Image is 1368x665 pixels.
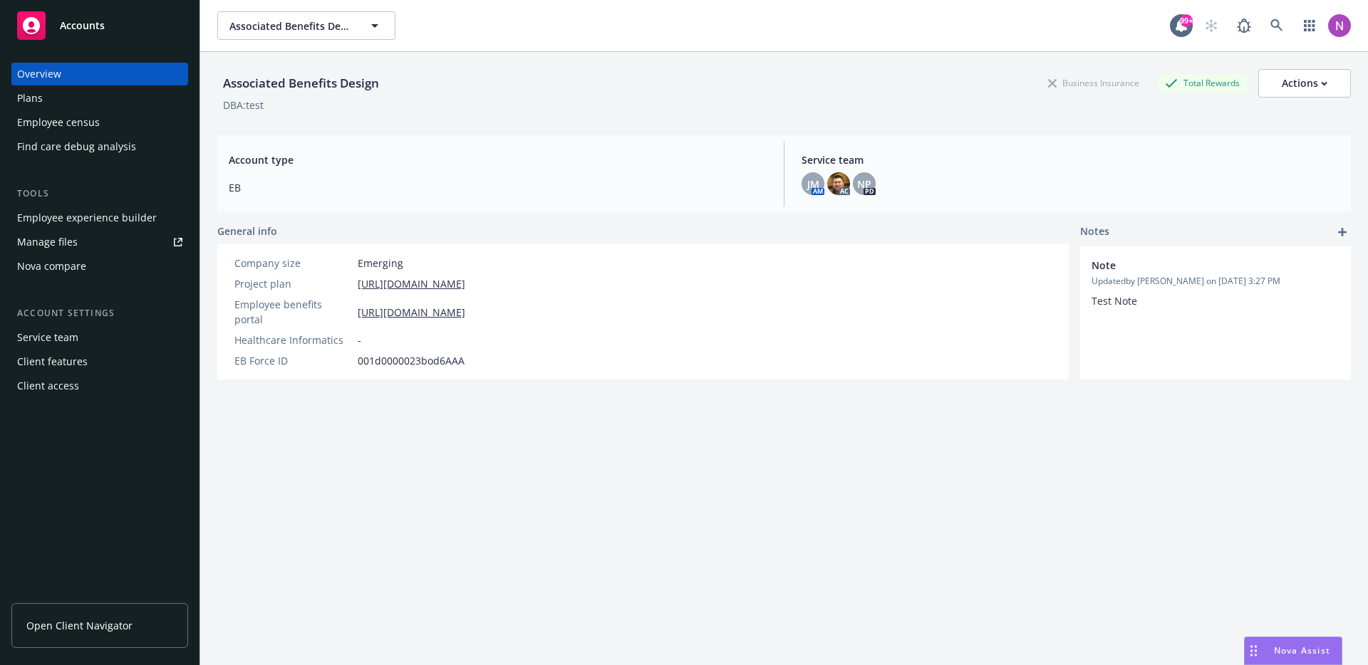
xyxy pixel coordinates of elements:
div: Actions [1282,70,1327,97]
a: Employee experience builder [11,206,188,229]
a: Nova compare [11,255,188,278]
div: EB Force ID [234,353,352,368]
img: photo [1328,14,1351,37]
div: Drag to move [1245,637,1263,664]
span: Emerging [358,256,403,271]
div: NoteUpdatedby [PERSON_NAME] on [DATE] 3:27 PMTest Note [1080,246,1351,320]
span: Note [1092,258,1302,273]
a: Find care debug analysis [11,135,188,158]
button: Associated Benefits Design [217,11,395,40]
div: Project plan [234,276,352,291]
a: Report a Bug [1230,11,1258,40]
span: - [358,332,361,347]
button: Nova Assist [1244,637,1342,665]
a: Client features [11,350,188,373]
div: Associated Benefits Design [217,74,385,93]
div: Employee benefits portal [234,297,352,327]
span: NP [857,177,871,192]
div: Client access [17,375,79,397]
a: Search [1263,11,1291,40]
a: [URL][DOMAIN_NAME] [358,276,465,291]
a: Start snowing [1197,11,1225,40]
div: Service team [17,326,78,349]
span: Test Note [1092,294,1137,308]
span: Nova Assist [1274,644,1330,656]
div: Nova compare [17,255,86,278]
span: EB [229,180,767,195]
a: Plans [11,87,188,110]
div: Employee census [17,111,100,134]
div: Plans [17,87,43,110]
div: 99+ [1180,14,1193,27]
span: Service team [802,152,1339,167]
div: Company size [234,256,352,271]
a: Overview [11,63,188,85]
span: Associated Benefits Design [229,19,353,33]
div: Manage files [17,231,78,253]
span: General info [217,224,277,239]
span: 001d0000023bod6AAA [358,353,465,368]
div: Tools [11,187,188,201]
span: JM [807,177,819,192]
a: Accounts [11,6,188,46]
span: Updated by [PERSON_NAME] on [DATE] 3:27 PM [1092,275,1339,288]
div: Find care debug analysis [17,135,136,158]
span: Open Client Navigator [26,618,133,633]
div: Overview [17,63,61,85]
a: [URL][DOMAIN_NAME] [358,305,465,320]
div: Healthcare Informatics [234,332,352,347]
a: Client access [11,375,188,397]
div: DBA: test [223,98,264,112]
a: Employee census [11,111,188,134]
img: photo [827,172,850,195]
a: Switch app [1295,11,1324,40]
div: Employee experience builder [17,206,157,229]
span: Accounts [60,20,105,31]
button: Actions [1258,69,1351,98]
span: Notes [1080,224,1109,241]
div: Client features [17,350,88,373]
span: Account type [229,152,767,167]
a: add [1334,224,1351,241]
a: Manage files [11,231,188,253]
div: Business Insurance [1041,74,1146,92]
div: Account settings [11,306,188,320]
a: Service team [11,326,188,349]
div: Total Rewards [1158,74,1247,92]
